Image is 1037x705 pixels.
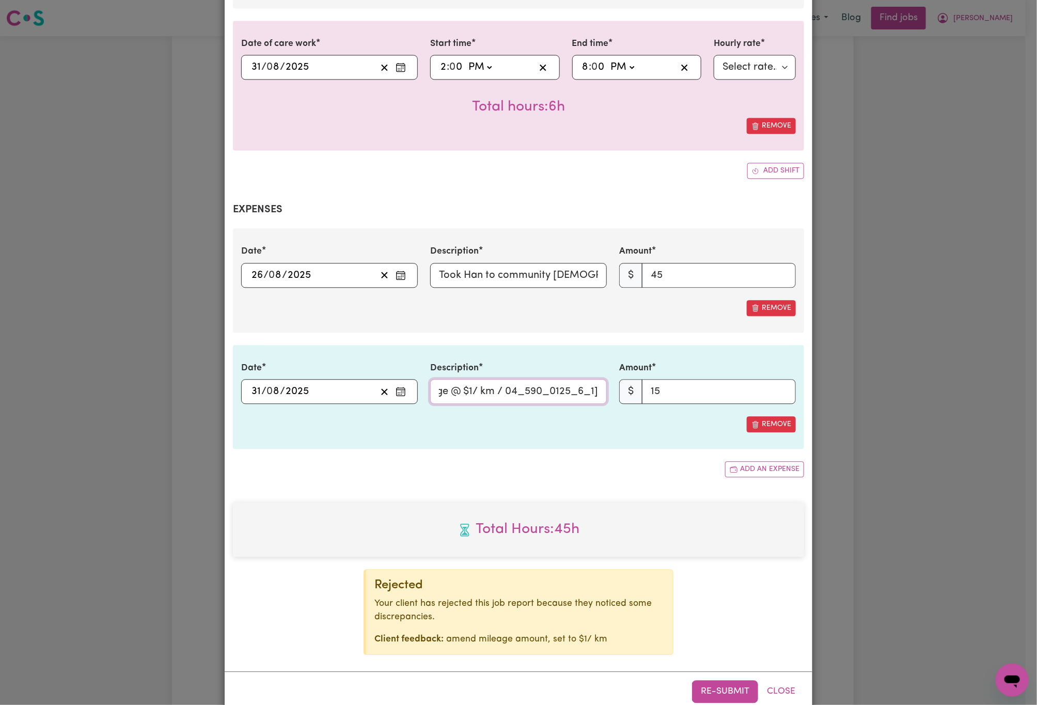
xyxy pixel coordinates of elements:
span: / [280,386,285,397]
input: -- [269,268,282,283]
button: Enter the date of expense [392,268,409,283]
label: Description [430,245,479,258]
label: Date [241,362,262,375]
span: Total hours worked: 45 hours [241,519,796,540]
span: : [447,61,449,73]
input: -- [267,59,280,75]
button: Clear date [376,59,392,75]
p: Your client has rejected this job report because they noticed some discrepancies. [374,597,665,624]
span: / [282,270,287,281]
button: Enter the date of expense [392,384,409,399]
span: $ [619,379,642,404]
span: 0 [449,62,455,72]
input: -- [251,268,263,283]
button: Close [758,680,804,703]
input: ---- [287,268,311,283]
span: 0 [266,62,273,72]
label: Start time [430,37,472,51]
button: Clear date [376,384,392,399]
p: amend mileage amount, set to $1/ km [374,633,665,646]
input: ---- [285,384,309,399]
span: / [261,61,266,73]
span: / [263,270,269,281]
iframe: Button to launch messaging window [996,664,1029,697]
strong: Client feedback: [374,635,444,644]
button: Remove this expense [747,300,796,316]
span: 0 [266,386,273,397]
button: Remove this shift [747,118,796,134]
button: Clear date [376,268,392,283]
button: Enter the date of care work [392,59,409,75]
label: Amount [619,362,652,375]
input: -- [251,384,261,399]
input: ---- [285,59,309,75]
label: End time [572,37,609,51]
span: Rejected [374,579,423,591]
input: -- [450,59,463,75]
span: 0 [592,62,598,72]
h2: Expenses [233,203,804,216]
label: Date of care work [241,37,316,51]
input: -- [251,59,261,75]
input: Took Han to park [430,379,607,404]
label: Hourly rate [714,37,761,51]
span: Total hours worked: 6 hours [472,100,565,114]
span: / [280,61,285,73]
button: Re-submit this job report [692,680,758,703]
span: / [261,386,266,397]
input: -- [267,384,280,399]
input: -- [440,59,447,75]
label: Amount [619,245,652,258]
span: : [589,61,592,73]
span: $ [619,263,642,288]
span: 0 [269,270,275,280]
input: -- [592,59,606,75]
button: Remove this expense [747,416,796,432]
input: Took Han to community church [430,263,607,288]
button: Add another shift [747,163,804,179]
label: Description [430,362,479,375]
label: Date [241,245,262,258]
button: Add another expense [725,461,804,477]
input: -- [582,59,589,75]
